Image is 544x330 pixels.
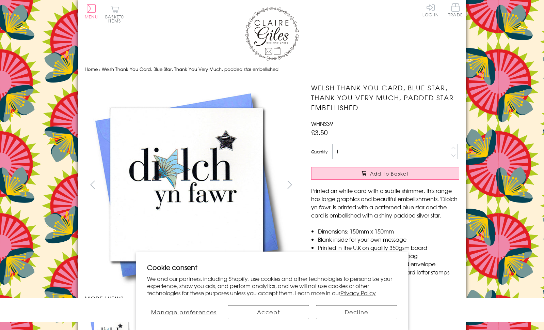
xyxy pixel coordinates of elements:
[311,83,459,112] h1: Welsh Thank You Card, Blue Star, Thank You Very Much, padded star embellished
[85,177,100,192] button: prev
[85,62,459,76] nav: breadcrumbs
[151,308,217,316] span: Manage preferences
[311,167,459,180] button: Add to Basket
[147,262,397,272] h2: Cookie consent
[370,170,409,177] span: Add to Basket
[340,289,376,297] a: Privacy Policy
[311,186,459,219] p: Printed on white card with a subtle shimmer, this range has large graphics and beautiful embellis...
[147,275,397,296] p: We and our partners, including Shopify, use cookies and other technologies to personalize your ex...
[311,119,333,127] span: WHNS39
[85,66,98,72] a: Home
[448,3,463,18] a: Trade
[85,14,98,20] span: Menu
[318,235,459,243] li: Blank inside for your own message
[99,66,100,72] span: ›
[245,7,299,61] img: Claire Giles Greetings Cards
[318,227,459,235] li: Dimensions: 150mm x 150mm
[85,83,289,287] img: Welsh Thank You Card, Blue Star, Thank You Very Much, padded star embellished
[105,5,124,23] button: Basket0 items
[85,294,298,302] h3: More views
[318,243,459,252] li: Printed in the U.K on quality 350gsm board
[102,66,278,72] span: Welsh Thank You Card, Blue Star, Thank You Very Much, padded star embellished
[85,4,98,19] button: Menu
[422,3,439,17] a: Log In
[311,149,327,155] label: Quantity
[108,14,124,24] span: 0 items
[228,305,309,319] button: Accept
[147,305,221,319] button: Manage preferences
[311,127,328,137] span: £3.50
[282,177,298,192] button: next
[448,3,463,17] span: Trade
[316,305,397,319] button: Decline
